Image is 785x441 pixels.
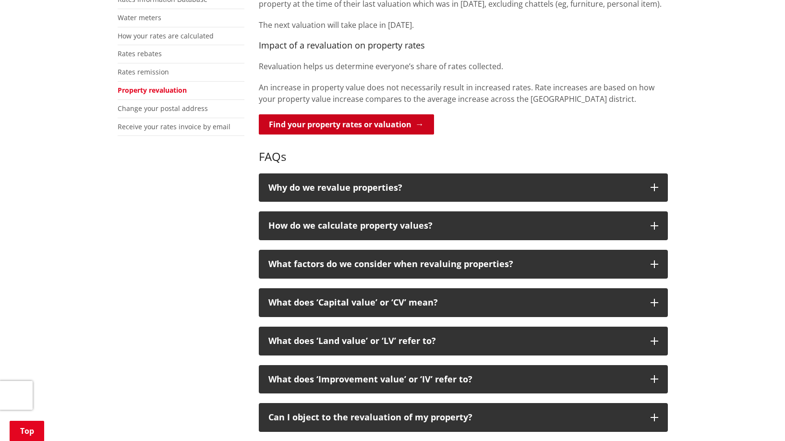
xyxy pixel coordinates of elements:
[268,413,641,422] p: Can I object to the revaluation of my property?
[259,403,668,432] button: Can I object to the revaluation of my property?
[268,375,641,384] p: What does ‘Improvement value’ or ‘IV’ refer to?
[118,31,214,40] a: How your rates are calculated
[259,173,668,202] button: Why do we revalue properties?
[118,13,161,22] a: Water meters
[259,288,668,317] button: What does ‘Capital value’ or ‘CV’ mean?
[259,327,668,355] button: What does ‘Land value’ or ‘LV’ refer to?
[259,40,668,51] h4: Impact of a revaluation on property rates
[259,61,668,72] p: Revaluation helps us determine everyone’s share of rates collected.
[259,211,668,240] button: How do we calculate property values?
[259,19,668,31] p: The next valuation will take place in [DATE].
[259,136,668,164] h3: FAQs
[118,49,162,58] a: Rates rebates
[10,421,44,441] a: Top
[268,298,641,307] p: What does ‘Capital value’ or ‘CV’ mean?
[118,122,230,131] a: Receive your rates invoice by email
[268,221,641,231] p: How do we calculate property values?
[259,82,668,105] p: An increase in property value does not necessarily result in increased rates. Rate increases are ...
[259,114,434,135] a: Find your property rates or valuation
[118,104,208,113] a: Change your postal address
[118,67,169,76] a: Rates remission
[268,336,641,346] p: What does ‘Land value’ or ‘LV’ refer to?
[268,183,641,193] p: Why do we revalue properties?
[259,365,668,394] button: What does ‘Improvement value’ or ‘IV’ refer to?
[259,250,668,279] button: What factors do we consider when revaluing properties?
[118,86,187,95] a: Property revaluation
[268,259,641,269] p: What factors do we consider when revaluing properties?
